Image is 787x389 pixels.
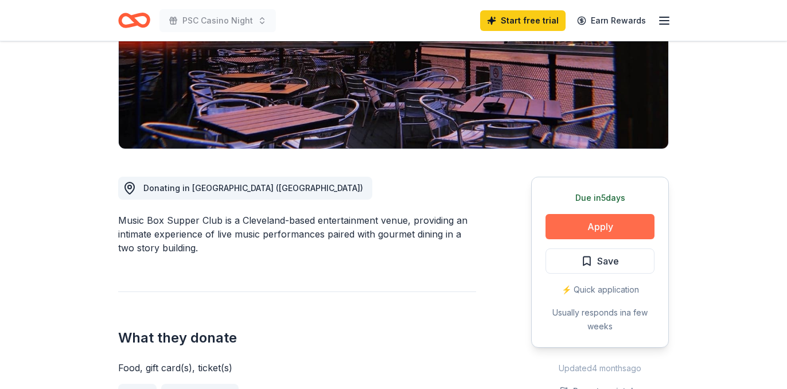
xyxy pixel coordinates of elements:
[597,254,619,269] span: Save
[531,361,669,375] div: Updated 4 months ago
[143,183,363,193] span: Donating in [GEOGRAPHIC_DATA] ([GEOGRAPHIC_DATA])
[546,191,654,205] div: Due in 5 days
[546,283,654,297] div: ⚡️ Quick application
[480,10,566,31] a: Start free trial
[118,329,476,347] h2: What they donate
[546,214,654,239] button: Apply
[546,248,654,274] button: Save
[118,361,476,375] div: Food, gift card(s), ticket(s)
[546,306,654,333] div: Usually responds in a few weeks
[570,10,653,31] a: Earn Rewards
[118,213,476,255] div: Music Box Supper Club is a Cleveland-based entertainment venue, providing an intimate experience ...
[118,7,150,34] a: Home
[182,14,253,28] span: PSC Casino Night
[159,9,276,32] button: PSC Casino Night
